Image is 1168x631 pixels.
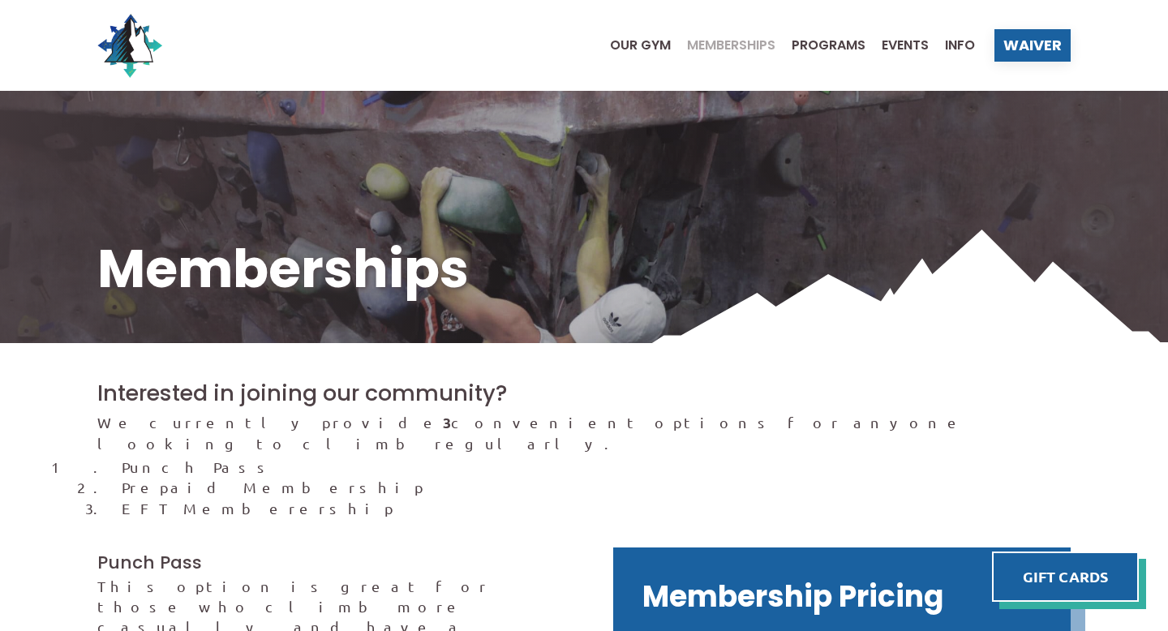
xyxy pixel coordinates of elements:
[882,39,929,52] span: Events
[792,39,865,52] span: Programs
[97,378,1071,409] h2: Interested in joining our community?
[97,412,1071,453] p: We currently provide convenient options for anyone looking to climb regularly.
[994,29,1071,62] a: Waiver
[122,457,1071,477] li: Punch Pass
[929,39,975,52] a: Info
[97,551,555,575] h3: Punch Pass
[775,39,865,52] a: Programs
[671,39,775,52] a: Memberships
[610,39,671,52] span: Our Gym
[865,39,929,52] a: Events
[443,413,451,431] strong: 3
[122,498,1071,518] li: EFT Memberership
[594,39,671,52] a: Our Gym
[122,477,1071,497] li: Prepaid Membership
[945,39,975,52] span: Info
[1003,38,1062,53] span: Waiver
[97,13,162,78] img: North Wall Logo
[687,39,775,52] span: Memberships
[642,577,1041,617] h2: Membership Pricing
